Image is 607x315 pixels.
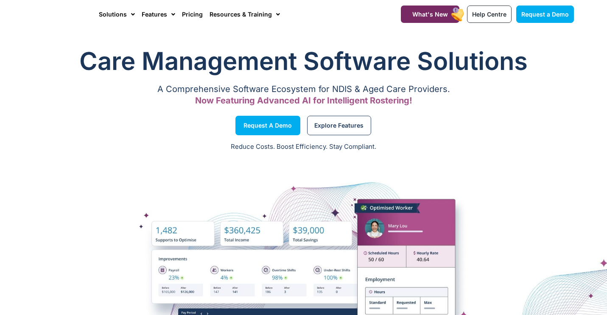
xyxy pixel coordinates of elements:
span: Request a Demo [243,123,292,128]
a: Help Centre [467,6,512,23]
a: Request a Demo [516,6,574,23]
a: What's New [401,6,459,23]
img: CareMaster Logo [34,8,91,21]
a: Explore Features [307,116,371,135]
a: Request a Demo [235,116,300,135]
span: Request a Demo [521,11,569,18]
span: Help Centre [472,11,506,18]
span: What's New [412,11,448,18]
span: Now Featuring Advanced AI for Intelligent Rostering! [195,95,412,106]
p: A Comprehensive Software Ecosystem for NDIS & Aged Care Providers. [34,86,574,92]
span: Explore Features [314,123,364,128]
p: Reduce Costs. Boost Efficiency. Stay Compliant. [5,142,602,152]
h1: Care Management Software Solutions [34,44,574,78]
